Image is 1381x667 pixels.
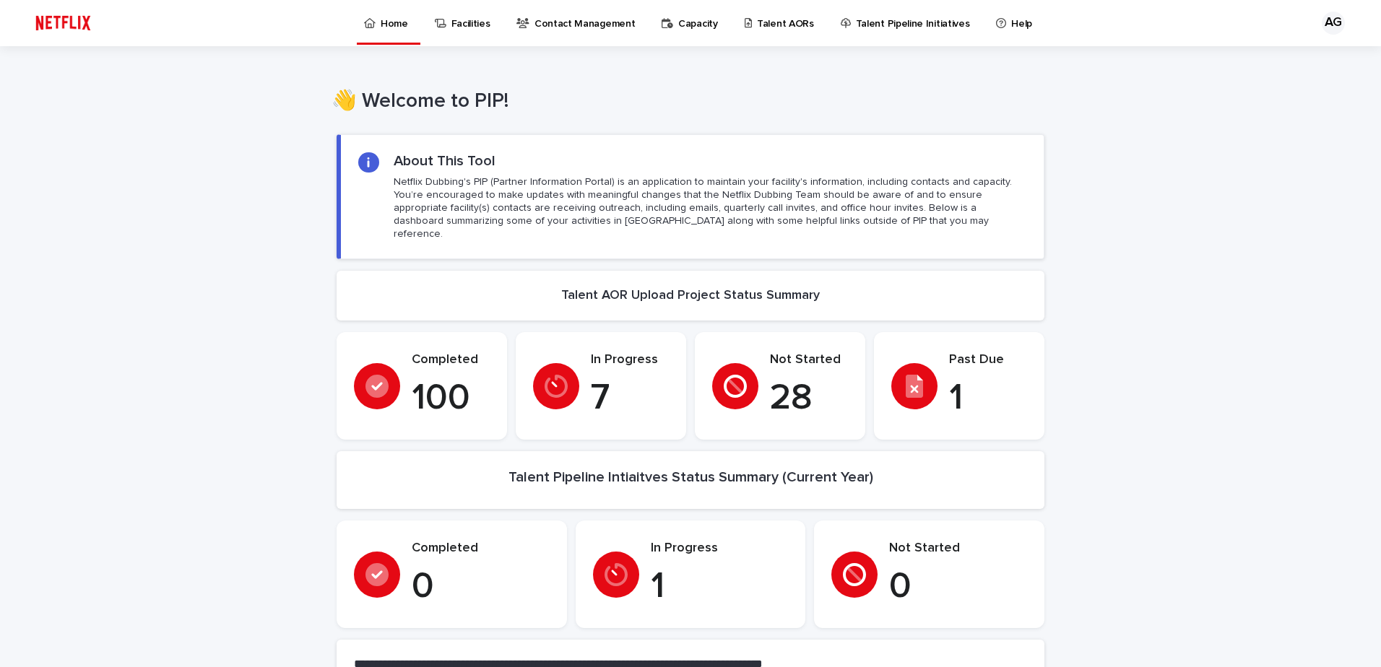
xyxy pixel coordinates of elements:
p: 100 [412,377,490,420]
p: Completed [412,352,490,368]
p: Past Due [949,352,1027,368]
p: 0 [889,565,1027,609]
p: 0 [412,565,550,609]
p: Not Started [889,541,1027,557]
p: In Progress [651,541,789,557]
p: Completed [412,541,550,557]
h1: 👋 Welcome to PIP! [332,90,1039,114]
h2: Talent AOR Upload Project Status Summary [561,288,820,304]
h2: Talent Pipeline Intiaitves Status Summary (Current Year) [508,468,873,486]
p: 7 [591,377,669,420]
p: 1 [651,565,789,609]
p: 28 [770,377,848,420]
p: In Progress [591,352,669,368]
div: AG [1322,12,1345,35]
p: Not Started [770,352,848,368]
h2: About This Tool [394,152,495,170]
img: ifQbXi3ZQGMSEF7WDB7W [29,9,98,38]
p: 1 [949,377,1027,420]
p: Netflix Dubbing's PIP (Partner Information Portal) is an application to maintain your facility's ... [394,175,1026,241]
